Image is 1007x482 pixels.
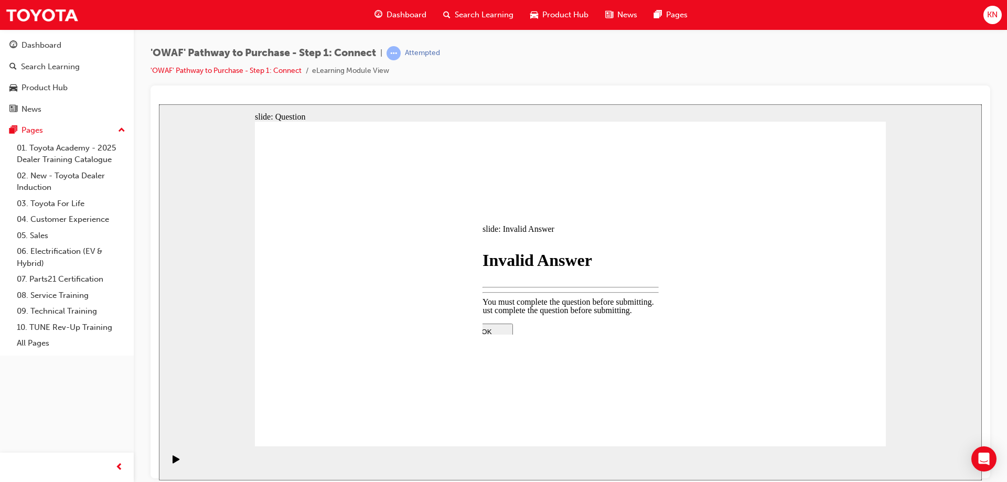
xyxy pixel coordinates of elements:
[13,168,130,196] a: 02. New - Toyota Dealer Induction
[4,121,130,140] button: Pages
[13,228,130,244] a: 05. Sales
[971,446,997,472] div: Open Intercom Messenger
[605,8,613,22] span: news-icon
[542,9,588,21] span: Product Hub
[455,9,513,21] span: Search Learning
[13,211,130,228] a: 04. Customer Experience
[13,335,130,351] a: All Pages
[13,303,130,319] a: 09. Technical Training
[22,103,41,115] div: News
[435,4,522,26] a: search-iconSearch Learning
[530,8,538,22] span: car-icon
[666,9,688,21] span: Pages
[13,287,130,304] a: 08. Service Training
[13,319,130,336] a: 10. TUNE Rev-Up Training
[151,47,376,59] span: 'OWAF' Pathway to Purchase - Step 1: Connect
[380,47,382,59] span: |
[443,8,451,22] span: search-icon
[387,46,401,60] span: learningRecordVerb_ATTEMPT-icon
[987,9,998,21] span: KN
[4,34,130,121] button: DashboardSearch LearningProduct HubNews
[4,36,130,55] a: Dashboard
[4,78,130,98] a: Product Hub
[9,83,17,93] span: car-icon
[522,4,597,26] a: car-iconProduct Hub
[374,8,382,22] span: guage-icon
[151,66,302,75] a: 'OWAF' Pathway to Purchase - Step 1: Connect
[13,271,130,287] a: 07. Parts21 Certification
[387,9,426,21] span: Dashboard
[13,243,130,271] a: 06. Electrification (EV & Hybrid)
[118,124,125,137] span: up-icon
[4,100,130,119] a: News
[13,196,130,212] a: 03. Toyota For Life
[617,9,637,21] span: News
[654,8,662,22] span: pages-icon
[597,4,646,26] a: news-iconNews
[5,3,79,27] img: Trak
[4,57,130,77] a: Search Learning
[9,105,17,114] span: news-icon
[366,4,435,26] a: guage-iconDashboard
[115,461,123,474] span: prev-icon
[22,82,68,94] div: Product Hub
[22,39,61,51] div: Dashboard
[983,6,1002,24] button: KN
[13,140,130,168] a: 01. Toyota Academy - 2025 Dealer Training Catalogue
[312,65,389,77] li: eLearning Module View
[646,4,696,26] a: pages-iconPages
[9,126,17,135] span: pages-icon
[9,62,17,72] span: search-icon
[22,124,43,136] div: Pages
[9,41,17,50] span: guage-icon
[405,48,440,58] div: Attempted
[21,61,80,73] div: Search Learning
